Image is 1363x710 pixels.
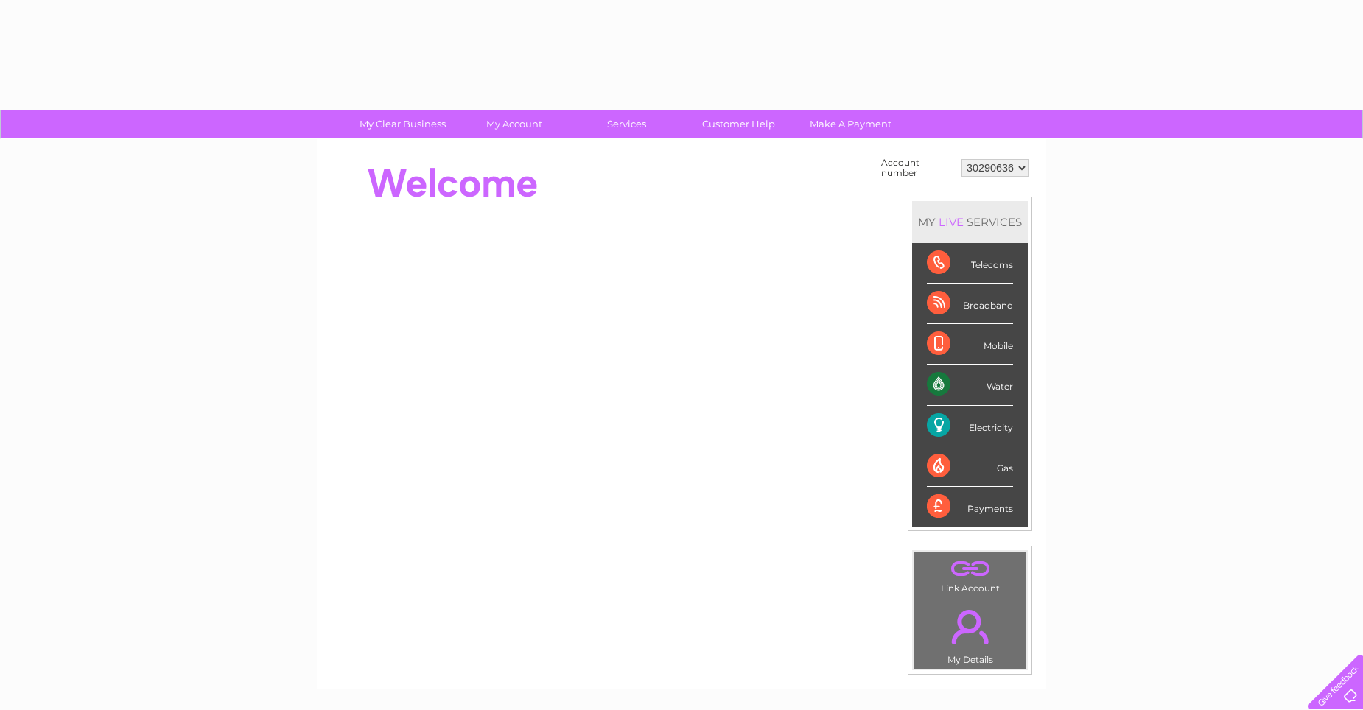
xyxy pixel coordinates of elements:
[790,110,911,138] a: Make A Payment
[912,201,1028,243] div: MY SERVICES
[917,555,1023,581] a: .
[342,110,463,138] a: My Clear Business
[927,243,1013,284] div: Telecoms
[927,446,1013,487] div: Gas
[454,110,575,138] a: My Account
[927,487,1013,527] div: Payments
[927,324,1013,365] div: Mobile
[927,365,1013,405] div: Water
[913,597,1027,669] td: My Details
[566,110,687,138] a: Services
[877,154,958,182] td: Account number
[936,215,967,229] div: LIVE
[917,601,1023,653] a: .
[927,406,1013,446] div: Electricity
[913,551,1027,597] td: Link Account
[927,284,1013,324] div: Broadband
[678,110,799,138] a: Customer Help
